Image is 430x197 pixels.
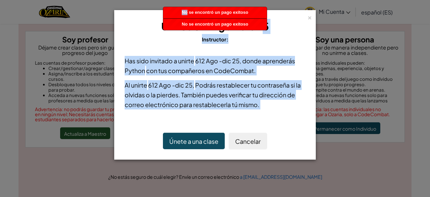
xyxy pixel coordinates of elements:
button: Únete a una clase [163,133,225,149]
font: , [192,81,194,89]
button: Cancelar [229,133,267,149]
font: , donde aprenderás [240,57,295,65]
font: No se encontró un pago exitoso [182,22,248,27]
font: × [307,12,312,21]
font: 612 Ago -dic 25 [148,81,192,89]
font: Python [125,67,145,74]
font: No se encontró un pago exitoso [182,10,248,15]
font: Podrás restablecer tu contraseña si la olvidas o la pierdes. También puedes verificar tu direcció... [125,81,301,108]
font: Al unirte [125,81,147,89]
font: con tus compañeros en CodeCombat. [146,67,256,74]
font: Cancelar [235,137,261,145]
font: 612 Ago -dic 25 [195,57,240,65]
font: Únete a una clase [169,137,218,145]
font: Instructor: [202,36,228,42]
font: Has sido invitado a unirte [125,57,194,65]
font: Unirse [161,20,192,33]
